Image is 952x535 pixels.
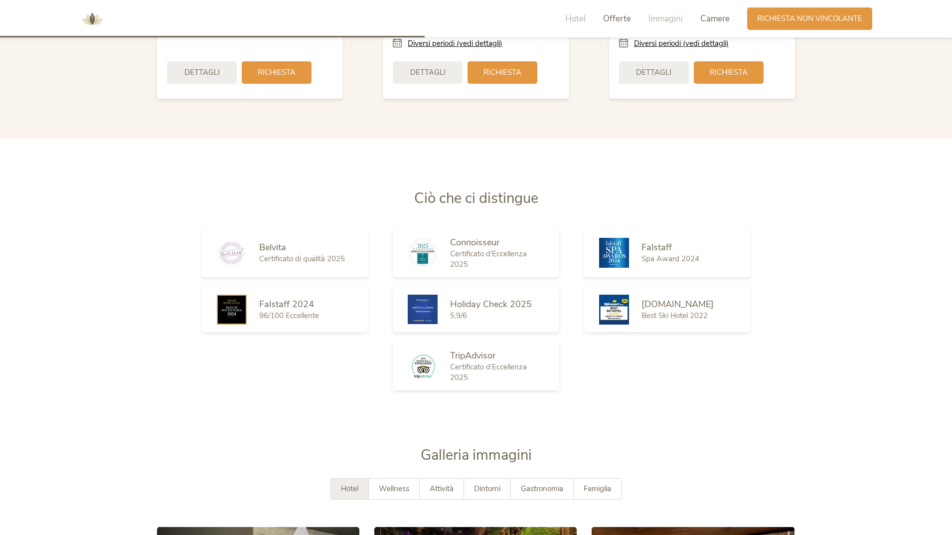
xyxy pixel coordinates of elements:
[259,241,286,253] span: Belvita
[599,238,629,268] img: Falstaff
[408,295,438,324] img: Holiday Check 2025
[641,241,672,253] span: Falstaff
[184,67,220,78] span: Dettagli
[710,67,748,78] span: Richiesta
[450,311,467,321] span: 5,9/6
[259,254,345,264] span: Certificato di qualità 2025
[634,38,729,49] a: Diversi periodi (vedi dettagli)
[565,13,586,24] span: Hotel
[217,295,247,325] img: Falstaff 2024
[636,67,671,78] span: Dettagli
[77,4,107,34] img: AMONTI & LUNARIS Wellnessresort
[217,242,247,264] img: Belvita
[700,13,730,24] span: Camere
[379,484,409,494] span: Wellness
[421,445,532,465] span: Galleria immagini
[77,15,107,22] a: AMONTI & LUNARIS Wellnessresort
[430,484,454,494] span: Attività
[258,67,296,78] span: Richiesta
[408,38,502,49] a: Diversi periodi (vedi dettagli)
[450,350,495,361] span: TripAdvisor
[410,67,446,78] span: Dettagli
[648,13,683,24] span: Immagini
[408,353,438,380] img: TripAdvisor
[450,362,527,382] span: Certificato d’Eccellenza 2025
[408,238,438,268] img: Connoisseur
[259,311,319,321] span: 96/100 Eccellente
[521,484,563,494] span: Gastronomia
[641,254,699,264] span: Spa Award 2024
[259,298,314,310] span: Falstaff 2024
[341,484,358,494] span: Hotel
[641,311,708,321] span: Best Ski Hotel 2022
[483,67,521,78] span: Richiesta
[414,188,538,208] span: Ciò che ci distingue
[450,236,499,248] span: Connoisseur
[603,13,631,24] span: Offerte
[584,484,611,494] span: Famiglia
[450,298,532,310] span: Holiday Check 2025
[757,13,862,24] span: Richiesta non vincolante
[599,295,629,325] img: Skiresort.de
[641,298,714,310] span: [DOMAIN_NAME]
[474,484,500,494] span: Dintorni
[450,249,527,269] span: Certificato d’Eccellenza 2025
